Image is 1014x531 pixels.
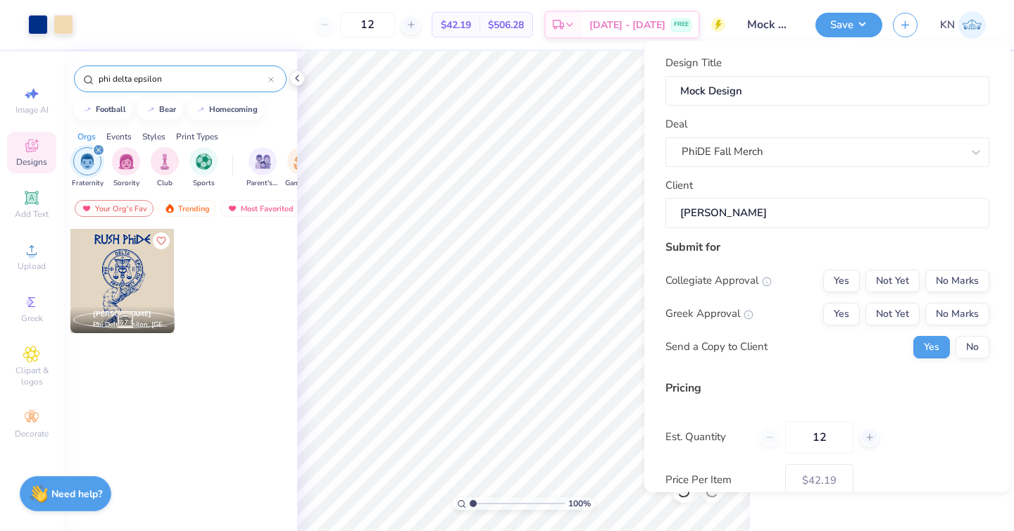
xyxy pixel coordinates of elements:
div: Most Favorited [220,200,300,217]
img: Sorority Image [118,154,134,170]
img: most_fav.gif [227,204,238,213]
button: filter button [72,147,104,189]
img: trend_line.gif [82,106,93,114]
span: Sports [193,178,215,189]
img: trend_line.gif [145,106,156,114]
div: Send a Copy to Client [665,339,768,355]
img: Club Image [157,154,173,170]
span: [DATE] - [DATE] [589,18,665,32]
button: No [956,335,989,358]
button: filter button [246,147,279,189]
img: Fraternity Image [80,154,95,170]
div: Submit for [665,238,989,255]
input: – – [785,420,853,453]
img: Game Day Image [294,154,310,170]
button: Not Yet [865,302,920,325]
div: filter for Sorority [112,147,140,189]
div: Trending [158,200,216,217]
img: trend_line.gif [195,106,206,114]
span: $506.28 [488,18,524,32]
div: Greek Approval [665,306,753,322]
button: Not Yet [865,269,920,292]
span: Game Day [285,178,318,189]
span: Image AI [15,104,49,115]
label: Deal [665,116,687,132]
div: filter for Club [151,147,179,189]
div: Orgs [77,130,96,143]
button: bear [137,99,182,120]
div: football [96,106,126,113]
div: Pricing [665,379,989,396]
span: Club [157,178,173,189]
div: filter for Fraternity [72,147,104,189]
button: No Marks [925,302,989,325]
label: Est. Quantity [665,429,749,445]
button: Yes [823,302,860,325]
img: Kylie Nguyen [958,11,986,39]
button: football [74,99,132,120]
button: filter button [189,147,218,189]
div: bear [159,106,176,113]
div: Events [106,130,132,143]
div: homecoming [209,106,258,113]
span: $42.19 [441,18,471,32]
span: Parent's Weekend [246,178,279,189]
img: Sports Image [196,154,212,170]
button: filter button [112,147,140,189]
input: Untitled Design [736,11,805,39]
div: filter for Sports [189,147,218,189]
div: Collegiate Approval [665,273,772,289]
label: Client [665,177,693,193]
button: homecoming [187,99,264,120]
input: e.g. Ethan Linker [665,198,989,228]
span: Upload [18,261,46,272]
button: Like [153,232,170,249]
img: Parent's Weekend Image [255,154,271,170]
button: Yes [823,269,860,292]
span: [PERSON_NAME] [93,309,151,319]
img: most_fav.gif [81,204,92,213]
div: Print Types [176,130,218,143]
img: trending.gif [164,204,175,213]
button: Yes [913,335,950,358]
button: Save [815,13,882,37]
span: Clipart & logos [7,365,56,387]
span: Add Text [15,208,49,220]
label: Price Per Item [665,472,775,488]
button: filter button [151,147,179,189]
span: Fraternity [72,178,104,189]
button: No Marks [925,269,989,292]
button: filter button [285,147,318,189]
input: Try "Alpha" [97,72,268,86]
span: Greek [21,313,43,324]
a: KN [940,11,986,39]
label: Design Title [665,55,722,71]
div: filter for Game Day [285,147,318,189]
span: 100 % [568,497,591,510]
span: FREE [674,20,689,30]
strong: Need help? [51,487,102,501]
span: Sorority [113,178,139,189]
div: Your Org's Fav [75,200,154,217]
span: Decorate [15,428,49,439]
div: filter for Parent's Weekend [246,147,279,189]
input: – – [340,12,395,37]
div: Styles [142,130,165,143]
span: Phi Delta Epsilon, [GEOGRAPHIC_DATA][US_STATE] [93,320,169,330]
span: Designs [16,156,47,168]
span: KN [940,17,955,33]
